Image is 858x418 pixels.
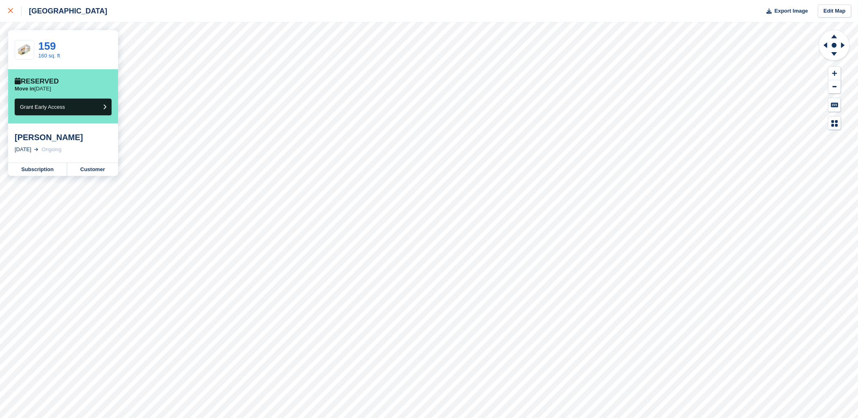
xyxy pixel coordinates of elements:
button: Zoom In [829,67,841,80]
a: 160 sq. ft [38,53,60,59]
div: [GEOGRAPHIC_DATA] [22,6,107,16]
button: Export Image [762,4,808,18]
span: Export Image [775,7,808,15]
div: Reserved [15,77,59,86]
button: Map Legend [829,117,841,130]
img: arrow-right-light-icn-cde0832a797a2874e46488d9cf13f60e5c3a73dbe684e267c42b8395dfbc2abf.svg [34,148,38,151]
div: [PERSON_NAME] [15,132,112,142]
a: Subscription [8,163,67,176]
button: Zoom Out [829,80,841,94]
a: Edit Map [818,4,851,18]
a: Customer [67,163,118,176]
img: SCA-160sqft.jpg [15,43,34,56]
button: Grant Early Access [15,99,112,115]
a: 159 [38,40,56,52]
span: Grant Early Access [20,104,65,110]
div: Ongoing [42,145,61,154]
span: Move in [15,86,34,92]
div: [DATE] [15,145,31,154]
p: [DATE] [15,86,51,92]
button: Keyboard Shortcuts [829,98,841,112]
